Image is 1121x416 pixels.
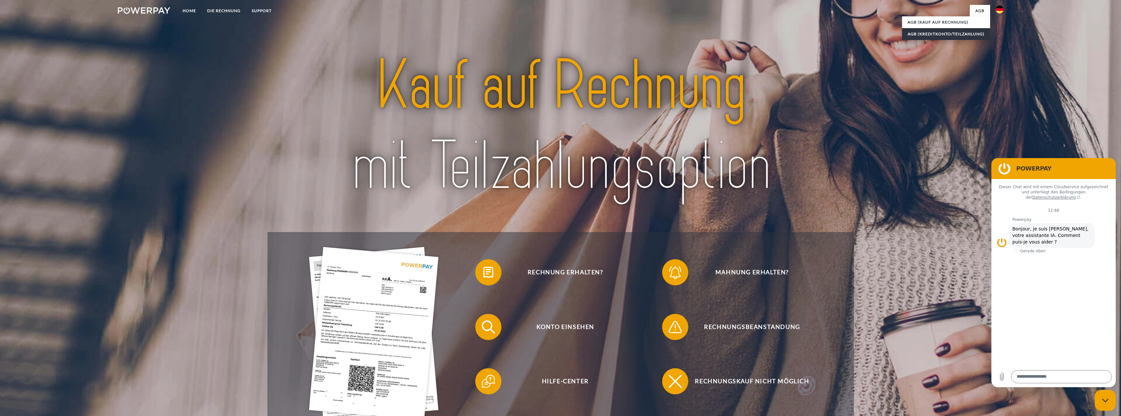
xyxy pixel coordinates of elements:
span: Hilfe-Center [485,368,645,394]
a: Home [177,5,202,17]
img: qb_help.svg [480,373,497,389]
span: Rechnungskauf nicht möglich [672,368,832,394]
span: Rechnung erhalten? [485,259,645,285]
a: DIE RECHNUNG [202,5,246,17]
iframe: Messaging-Fenster [991,158,1116,387]
a: SUPPORT [246,5,277,17]
a: agb [970,5,990,17]
img: qb_search.svg [480,319,497,335]
button: Rechnungsbeanstandung [662,314,832,340]
span: Rechnungsbeanstandung [672,314,832,340]
button: Mahnung erhalten? [662,259,832,285]
a: AGB (Kreditkonto/Teilzahlung) [902,28,990,40]
iframe: Schaltfläche zum Öffnen des Messaging-Fensters; Konversation läuft [1095,390,1116,411]
button: Konto einsehen [475,314,645,340]
button: Rechnungskauf nicht möglich [662,368,832,394]
img: qb_close.svg [667,373,683,389]
span: Konto einsehen [485,314,645,340]
img: title-powerpay_de.svg [301,42,820,210]
img: de [996,6,1003,13]
button: Rechnung erhalten? [475,259,645,285]
img: logo-powerpay-white.svg [118,7,171,14]
a: AGB (Kauf auf Rechnung) [902,16,990,28]
img: qb_bill.svg [480,264,497,280]
img: qb_bell.svg [667,264,683,280]
span: Mahnung erhalten? [672,259,832,285]
img: qb_warning.svg [667,319,683,335]
button: Hilfe-Center [475,368,645,394]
